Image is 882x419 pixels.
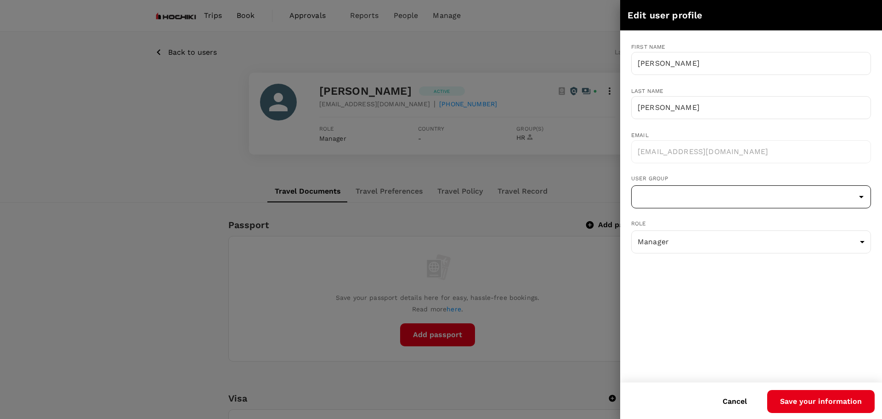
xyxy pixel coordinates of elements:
[855,190,868,203] button: Open
[631,44,666,50] span: First name
[631,88,663,94] span: Last name
[628,8,859,23] div: Edit user profile
[859,7,875,23] button: close
[631,230,871,253] div: Manager
[767,390,875,413] button: Save your information
[631,174,871,184] span: User group
[631,132,649,138] span: Email
[710,390,760,413] button: Cancel
[631,219,871,229] span: Role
